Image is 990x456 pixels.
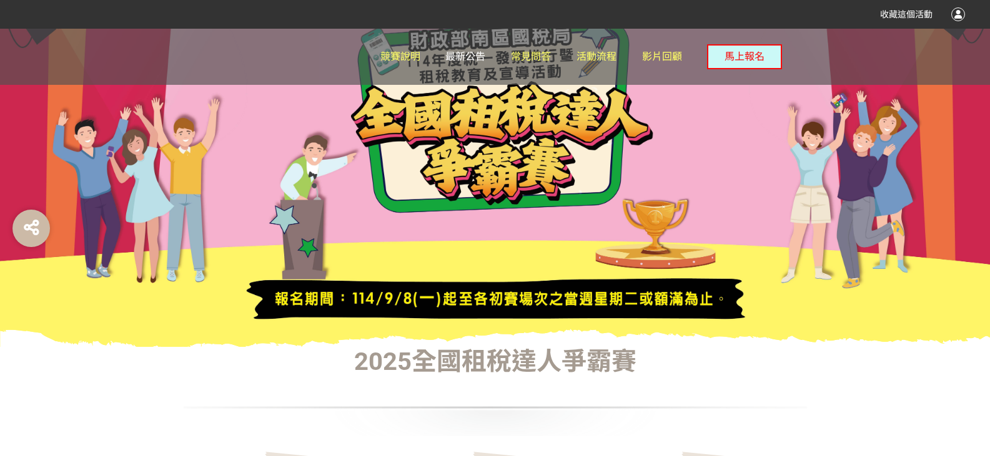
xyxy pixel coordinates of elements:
a: 競賽說明 [380,29,420,85]
span: 常見問答 [511,51,551,62]
span: 最新公告 [445,51,485,62]
button: 馬上報名 [707,44,782,69]
a: 常見問答 [511,29,551,85]
a: 最新公告 [445,29,485,85]
span: 活動流程 [577,51,616,62]
span: 馬上報名 [725,51,765,62]
span: 收藏這個活動 [880,9,933,19]
a: 活動流程 [577,29,616,85]
span: 影片回顧 [642,51,682,62]
span: 競賽說明 [380,51,420,62]
h1: 2025全國租稅達人爭霸賽 [183,347,808,377]
a: 影片回顧 [642,29,682,85]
